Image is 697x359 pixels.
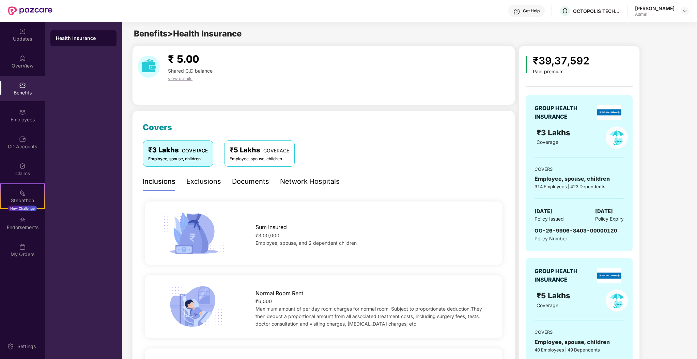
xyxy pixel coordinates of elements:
div: COVERS [535,166,624,173]
img: icon [161,210,227,256]
img: download [138,56,160,78]
div: ₹39,37,592 [533,53,589,69]
div: OCTOPOLIS TECHNOLOGIES PRIVATE LIMITED [573,8,621,14]
img: svg+xml;base64,PHN2ZyBpZD0iQ0RfQWNjb3VudHMiIGRhdGEtbmFtZT0iQ0QgQWNjb3VudHMiIHhtbG5zPSJodHRwOi8vd3... [19,136,26,143]
span: Employee, spouse, and 2 dependent children [255,240,357,246]
div: [PERSON_NAME] [635,5,675,12]
div: ₹3,00,000 [255,232,487,239]
div: Employee, spouse, children [535,175,624,183]
span: [DATE] [595,207,613,215]
div: Inclusions [143,176,175,187]
div: Settings [15,343,38,350]
img: insurerLogo [597,268,621,283]
img: svg+xml;base64,PHN2ZyBpZD0iVXBkYXRlZCIgeG1sbnM9Imh0dHA6Ly93d3cudzMub3JnLzIwMDAvc3ZnIiB3aWR0aD0iMj... [19,28,26,35]
span: Policy Number [535,236,567,241]
span: Covers [143,122,172,132]
div: Employee, spouse, children [535,338,624,346]
img: icon [161,284,227,330]
div: Admin [635,12,675,17]
div: ₹6,000 [255,298,487,305]
span: COVERAGE [182,148,208,153]
img: svg+xml;base64,PHN2ZyBpZD0iQmVuZWZpdHMiIHhtbG5zPSJodHRwOi8vd3d3LnczLm9yZy8yMDAwL3N2ZyIgd2lkdGg9Ij... [19,82,26,89]
img: policyIcon [606,289,628,312]
div: ₹3 Lakhs [148,145,208,155]
span: ₹5 Lakhs [537,291,572,300]
div: GROUP HEALTH INSURANCE [535,104,594,121]
span: ₹ 5.00 [168,53,199,65]
span: Policy Issued [535,215,564,223]
span: ₹3 Lakhs [537,128,572,137]
div: Employee, spouse, children [230,156,289,162]
span: Maximum amount of per day room charges for normal room. Subject to proportionate deduction.They t... [255,306,482,327]
div: Network Hospitals [280,176,340,187]
div: Get Help [523,8,540,14]
span: view details [168,76,192,81]
span: Policy Expiry [595,215,624,223]
span: COVERAGE [263,148,289,153]
div: GROUP HEALTH INSURANCE [535,267,594,284]
img: svg+xml;base64,PHN2ZyBpZD0iSG9tZSIgeG1sbnM9Imh0dHA6Ly93d3cudzMub3JnLzIwMDAvc3ZnIiB3aWR0aD0iMjAiIG... [19,55,26,62]
img: svg+xml;base64,PHN2ZyBpZD0iRHJvcGRvd24tMzJ4MzIiIHhtbG5zPSJodHRwOi8vd3d3LnczLm9yZy8yMDAwL3N2ZyIgd2... [682,8,687,14]
img: policyIcon [606,126,628,149]
span: Benefits > Health Insurance [134,29,242,39]
div: Stepathon [1,197,44,204]
span: Coverage [537,302,558,308]
img: svg+xml;base64,PHN2ZyBpZD0iQ2xhaW0iIHhtbG5zPSJodHRwOi8vd3d3LnczLm9yZy8yMDAwL3N2ZyIgd2lkdGg9IjIwIi... [19,163,26,169]
div: ₹5 Lakhs [230,145,289,155]
img: svg+xml;base64,PHN2ZyBpZD0iSGVscC0zMngzMiIgeG1sbnM9Imh0dHA6Ly93d3cudzMub3JnLzIwMDAvc3ZnIiB3aWR0aD... [513,8,520,15]
div: New Challenge [8,206,37,211]
div: Exclusions [186,176,221,187]
div: Employee, spouse, children [148,156,208,162]
img: icon [526,56,527,73]
span: Sum Insured [255,223,287,231]
span: [DATE] [535,207,552,215]
img: svg+xml;base64,PHN2ZyBpZD0iRW5kb3JzZW1lbnRzIiB4bWxucz0iaHR0cDovL3d3dy53My5vcmcvMjAwMC9zdmciIHdpZH... [19,216,26,223]
img: svg+xml;base64,PHN2ZyBpZD0iU2V0dGluZy0yMHgyMCIgeG1sbnM9Imh0dHA6Ly93d3cudzMub3JnLzIwMDAvc3ZnIiB3aW... [7,343,14,350]
span: Normal Room Rent [255,289,303,298]
div: Paid premium [533,69,589,75]
span: OG-26-9906-8403-00000120 [535,227,617,234]
div: 314 Employees | 423 Dependents [535,183,624,190]
span: O [562,7,568,15]
div: Documents [232,176,269,187]
div: Health Insurance [56,35,111,42]
img: svg+xml;base64,PHN2ZyBpZD0iRW1wbG95ZWVzIiB4bWxucz0iaHR0cDovL3d3dy53My5vcmcvMjAwMC9zdmciIHdpZHRoPS... [19,109,26,116]
span: Coverage [537,139,558,145]
img: svg+xml;base64,PHN2ZyBpZD0iTXlfT3JkZXJzIiBkYXRhLW5hbWU9Ik15IE9yZGVycyIgeG1sbnM9Imh0dHA6Ly93d3cudz... [19,243,26,250]
span: Shared C.D balance [168,68,213,74]
img: svg+xml;base64,PHN2ZyB4bWxucz0iaHR0cDovL3d3dy53My5vcmcvMjAwMC9zdmciIHdpZHRoPSIyMSIgaGVpZ2h0PSIyMC... [19,190,26,196]
div: COVERS [535,329,624,335]
img: New Pazcare Logo [8,6,52,15]
img: insurerLogo [597,105,621,120]
div: 40 Employees | 49 Dependents [535,346,624,353]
